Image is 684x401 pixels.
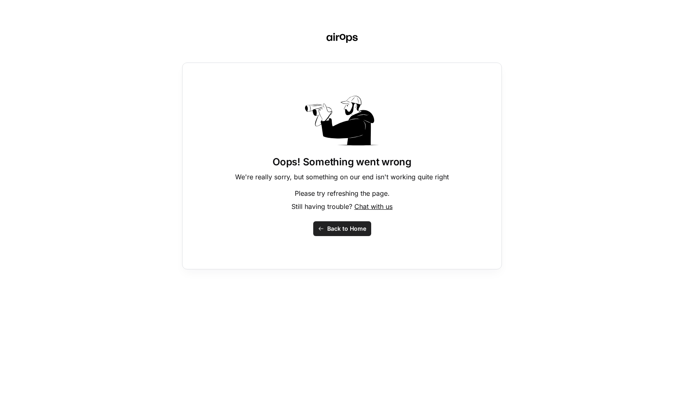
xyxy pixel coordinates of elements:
span: Back to Home [327,225,366,233]
p: Please try refreshing the page. [295,188,390,198]
button: Back to Home [313,221,371,236]
p: We're really sorry, but something on our end isn't working quite right [235,172,449,182]
span: Chat with us [354,202,393,211]
h1: Oops! Something went wrong [273,155,411,169]
p: Still having trouble? [291,202,393,211]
